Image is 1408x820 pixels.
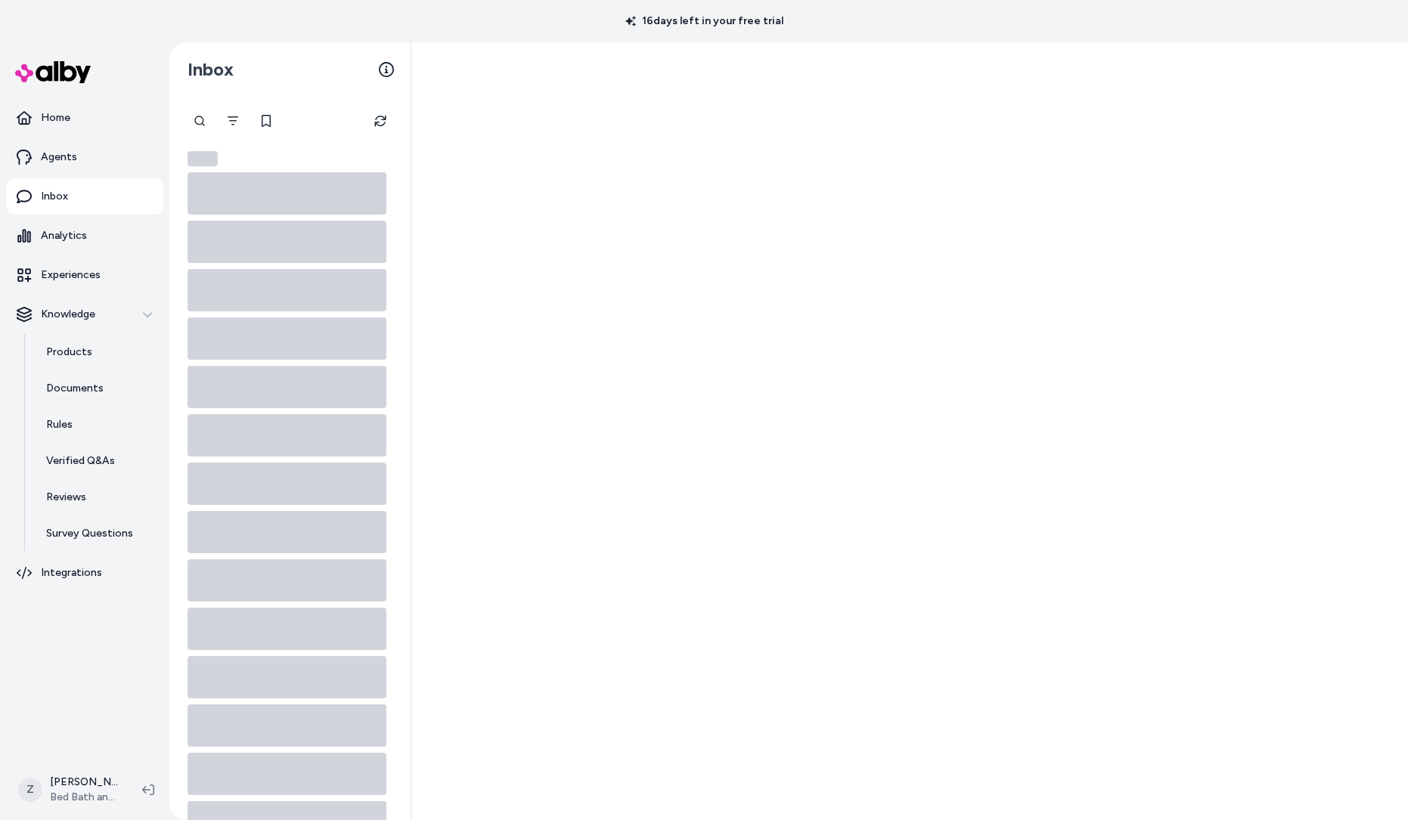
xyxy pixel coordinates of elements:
[6,555,163,591] a: Integrations
[9,766,130,814] button: Z[PERSON_NAME]Bed Bath and Beyond
[41,565,102,580] p: Integrations
[15,61,91,83] img: alby Logo
[41,268,101,283] p: Experiences
[6,218,163,254] a: Analytics
[41,150,77,165] p: Agents
[46,345,92,360] p: Products
[616,14,792,29] p: 16 days left in your free trial
[31,443,163,479] a: Verified Q&As
[31,334,163,370] a: Products
[6,100,163,136] a: Home
[46,381,104,396] p: Documents
[188,58,234,81] h2: Inbox
[41,189,68,204] p: Inbox
[46,417,73,432] p: Rules
[31,515,163,552] a: Survey Questions
[41,307,95,322] p: Knowledge
[41,228,87,243] p: Analytics
[31,407,163,443] a: Rules
[50,790,118,805] span: Bed Bath and Beyond
[6,178,163,215] a: Inbox
[31,370,163,407] a: Documents
[46,490,86,505] p: Reviews
[6,257,163,293] a: Experiences
[218,106,248,136] button: Filter
[46,453,115,469] p: Verified Q&As
[50,775,118,790] p: [PERSON_NAME]
[365,106,395,136] button: Refresh
[6,139,163,175] a: Agents
[6,296,163,333] button: Knowledge
[31,479,163,515] a: Reviews
[18,778,42,802] span: Z
[46,526,133,541] p: Survey Questions
[41,110,70,125] p: Home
